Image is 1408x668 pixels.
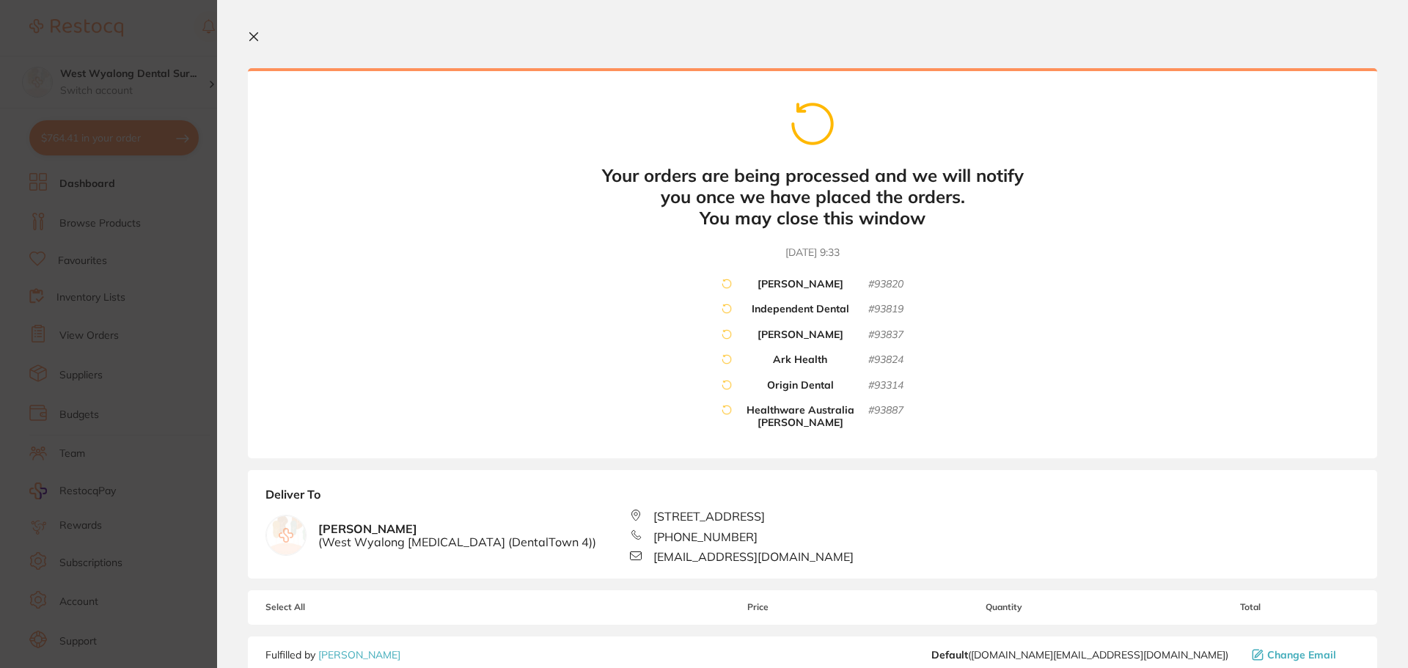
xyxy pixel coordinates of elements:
img: cart-spinner.png [719,302,734,317]
span: Change Email [1267,649,1336,661]
span: [STREET_ADDRESS] [653,510,765,523]
small: # 93824 [868,353,903,367]
img: cart-spinner.png [719,352,734,367]
p: Fulfilled by [265,649,400,661]
span: [PHONE_NUMBER] [653,530,758,543]
img: cart-spinner.png [719,327,734,342]
time: [DATE] 9:33 [785,246,840,260]
span: Select All [265,602,412,612]
span: ( West Wyalong [MEDICAL_DATA] (DentalTown 4) ) [318,535,596,548]
b: Your orders are being processed and we will notify you once we have placed the orders. You may cl... [593,165,1033,228]
b: [PERSON_NAME] [758,278,843,291]
small: # 93314 [868,379,903,392]
a: [PERSON_NAME] [318,648,400,661]
span: Total [1141,602,1360,612]
button: Change Email [1247,648,1360,661]
small: # 93819 [868,303,903,316]
b: Default [931,648,968,661]
img: cart-spinner.png [719,403,734,417]
img: cart-spinner.png [719,276,734,291]
span: Price [648,602,867,612]
b: Deliver To [265,488,1360,510]
small: # 93887 [868,404,903,429]
b: Ark Health [773,353,827,367]
b: Healthware Australia [PERSON_NAME] [732,404,868,429]
img: cart-spinner.png [719,378,734,392]
span: Quantity [868,602,1141,612]
img: empty.jpg [266,515,306,555]
span: [EMAIL_ADDRESS][DOMAIN_NAME] [653,550,854,563]
b: Independent Dental [752,303,849,316]
span: customer.care@henryschein.com.au [931,649,1228,661]
b: [PERSON_NAME] [318,522,596,549]
img: cart-spinner.png [780,91,845,156]
small: # 93837 [868,329,903,342]
b: [PERSON_NAME] [758,329,843,342]
small: # 93820 [868,278,903,291]
b: Origin Dental [767,379,834,392]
